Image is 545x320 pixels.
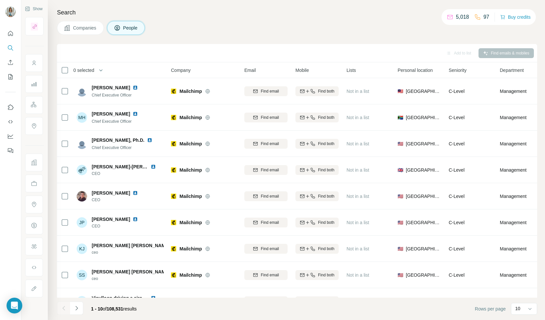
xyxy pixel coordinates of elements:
[406,219,441,226] span: [GEOGRAPHIC_DATA]
[261,246,279,252] span: Find email
[244,191,288,201] button: Find email
[77,270,87,280] div: SS
[5,71,16,83] button: My lists
[171,167,176,173] img: Logo of Mailchimp
[347,246,369,251] span: Not in a list
[20,4,47,14] button: Show
[244,270,288,280] button: Find email
[261,115,279,120] span: Find email
[5,7,16,17] img: Avatar
[92,190,130,196] span: [PERSON_NAME]
[57,8,537,17] h4: Search
[5,101,16,113] button: Use Surfe on LinkedIn
[171,220,176,225] img: Logo of Mailchimp
[347,115,369,120] span: Not in a list
[92,242,170,249] span: [PERSON_NAME] [PERSON_NAME]
[398,272,403,278] span: 🇺🇸
[500,219,527,226] span: Management
[261,272,279,278] span: Find email
[92,137,144,143] span: [PERSON_NAME], Ph.D.
[347,141,369,146] span: Not in a list
[449,220,464,225] span: C-Level
[179,219,202,226] span: Mailchimp
[347,194,369,199] span: Not in a list
[318,220,334,225] span: Find both
[261,193,279,199] span: Find email
[151,295,156,301] img: LinkedIn logo
[398,219,403,226] span: 🇺🇸
[92,93,132,97] span: Chief Executive Officer
[244,218,288,227] button: Find email
[244,86,288,96] button: Find email
[91,306,103,311] span: 1 - 10
[179,272,202,278] span: Mailchimp
[295,218,339,227] button: Find both
[398,140,403,147] span: 🇺🇸
[347,67,356,74] span: Lists
[171,141,176,146] img: Logo of Mailchimp
[171,89,176,94] img: Logo of Mailchimp
[244,165,288,175] button: Find email
[406,193,441,200] span: [GEOGRAPHIC_DATA]
[92,197,146,203] span: CEO
[295,270,339,280] button: Find both
[261,88,279,94] span: Find email
[179,88,202,95] span: Mailchimp
[92,84,130,91] span: [PERSON_NAME]
[449,272,464,278] span: C-Level
[398,114,403,121] span: 🇿🇦
[475,306,506,312] span: Rows per page
[318,115,334,120] span: Find both
[449,115,464,120] span: C-Level
[500,193,527,200] span: Management
[500,245,527,252] span: Management
[500,12,531,22] button: Buy credits
[398,245,403,252] span: 🇺🇸
[107,306,123,311] span: 108,531
[456,13,469,21] p: 5,018
[92,119,132,124] span: Chief Executive Officer
[500,88,527,95] span: Management
[500,67,524,74] span: Department
[318,167,334,173] span: Find both
[500,272,527,278] span: Management
[244,244,288,254] button: Find email
[449,89,464,94] span: C-Level
[92,171,164,177] span: CEO
[295,191,339,201] button: Find both
[5,130,16,142] button: Dashboard
[77,86,87,96] img: Avatar
[295,296,339,306] button: Find both
[171,115,176,120] img: Logo of Mailchimp
[500,114,527,121] span: Management
[318,88,334,94] span: Find both
[406,245,441,252] span: [GEOGRAPHIC_DATA]
[347,89,369,94] span: Not in a list
[179,245,202,252] span: Mailchimp
[77,191,87,202] img: Avatar
[318,272,334,278] span: Find both
[92,164,170,169] span: [PERSON_NAME]-[PERSON_NAME]
[77,217,87,228] div: JP
[92,223,146,229] span: CEO
[77,139,87,149] img: Avatar
[171,272,176,278] img: Logo of Mailchimp
[449,194,464,199] span: C-Level
[133,190,138,196] img: LinkedIn logo
[406,88,441,95] span: [GEOGRAPHIC_DATA]
[295,67,309,74] span: Mobile
[179,167,202,173] span: Mailchimp
[449,141,464,146] span: C-Level
[500,167,527,173] span: Management
[406,272,441,278] span: [GEOGRAPHIC_DATA]
[147,138,152,143] img: LinkedIn logo
[398,88,403,95] span: 🇲🇾
[295,139,339,149] button: Find both
[70,302,83,315] button: Navigate to next page
[244,67,256,74] span: Email
[449,67,466,74] span: Seniority
[133,85,138,90] img: LinkedIn logo
[103,306,107,311] span: of
[73,67,94,74] span: 0 selected
[133,111,138,117] img: LinkedIn logo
